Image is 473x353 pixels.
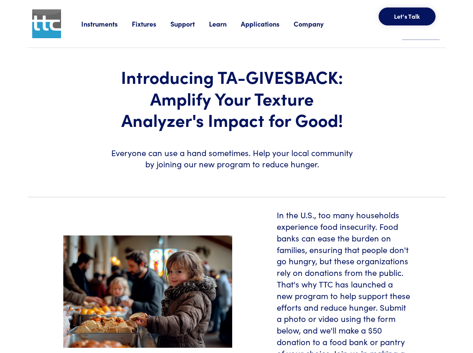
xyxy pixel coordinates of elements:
[241,19,294,28] a: Applications
[109,147,355,170] h6: Everyone can use a hand sometimes. Help your local community by joining our new program to reduce...
[132,19,170,28] a: Fixtures
[209,19,241,28] a: Learn
[294,19,338,28] a: Company
[63,235,232,348] img: food-pantry-header.jpeg
[109,66,355,131] h1: Introducing TA-GIVESBACK: Amplify Your Texture Analyzer's Impact for Good!
[81,19,132,28] a: Instruments
[170,19,209,28] a: Support
[379,7,436,25] button: Let's Talk
[32,9,61,38] img: ttc_logo_1x1_v1.0.png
